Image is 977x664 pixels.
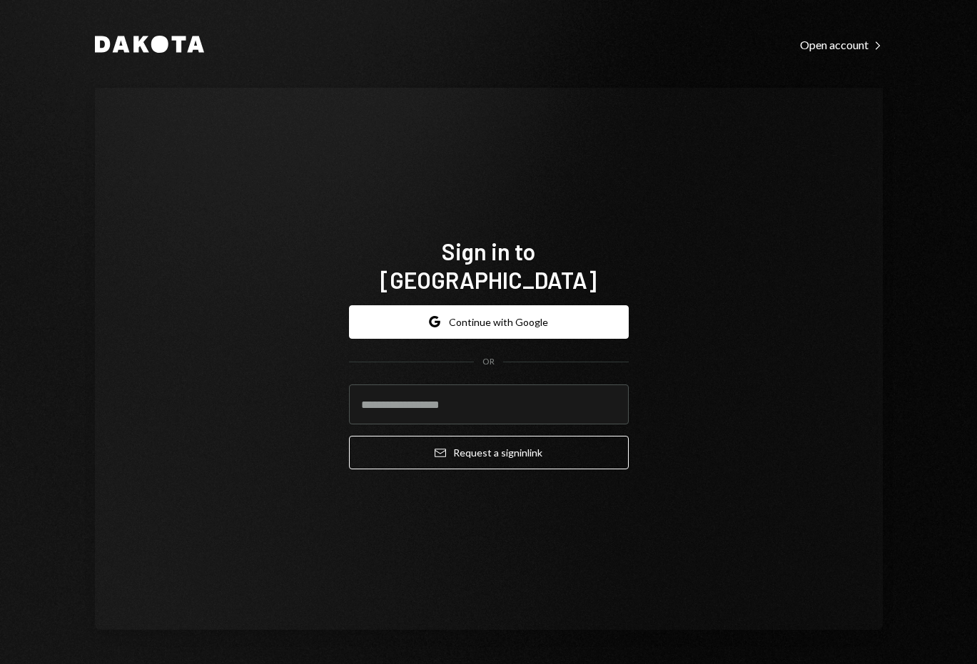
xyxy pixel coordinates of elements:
[349,237,629,294] h1: Sign in to [GEOGRAPHIC_DATA]
[800,38,883,52] div: Open account
[482,356,495,368] div: OR
[349,305,629,339] button: Continue with Google
[349,436,629,469] button: Request a signinlink
[800,36,883,52] a: Open account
